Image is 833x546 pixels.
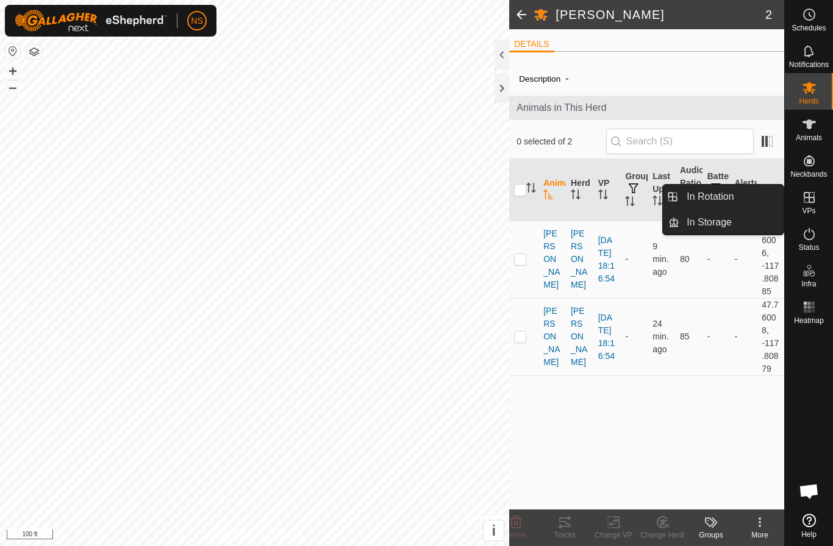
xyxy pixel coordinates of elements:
[543,305,561,369] span: [PERSON_NAME]
[620,298,648,375] td: -
[663,210,784,235] li: In Storage
[652,241,668,277] span: Oct 4, 2025 at 12:50 PM
[517,101,777,115] span: Animals in This Herd
[526,185,536,194] p-sorticon: Activate to sort
[598,191,608,201] p-sorticon: Activate to sort
[560,68,573,88] span: -
[625,198,635,208] p-sorticon: Activate to sort
[571,191,581,201] p-sorticon: Activate to sort
[785,509,833,543] a: Help
[543,227,561,291] span: [PERSON_NAME]
[5,64,20,79] button: +
[556,7,765,22] h2: [PERSON_NAME]
[598,235,615,283] a: [DATE] 18:16:54
[543,191,553,201] p-sorticon: Activate to sort
[687,215,732,230] span: In Storage
[796,134,822,141] span: Animals
[757,298,784,375] td: 47.76008, -117.80879
[540,530,589,541] div: Tracks
[589,530,638,541] div: Change VP
[794,317,824,324] span: Heatmap
[5,44,20,58] button: Reset Map
[735,530,784,541] div: More
[492,522,496,539] span: i
[801,280,816,288] span: Infra
[484,520,504,541] button: i
[792,24,826,32] span: Schedules
[5,80,20,94] button: –
[679,185,784,209] a: In Rotation
[680,254,690,264] span: 80
[506,531,527,539] span: Delete
[593,159,621,221] th: VP
[757,159,784,221] th: Location
[519,74,560,83] label: Description
[648,159,675,221] th: Last Updated
[729,221,757,298] td: -
[638,530,687,541] div: Change Herd
[687,190,734,204] span: In Rotation
[789,61,829,68] span: Notifications
[729,159,757,221] th: Alerts
[15,10,167,32] img: Gallagher Logo
[598,313,615,361] a: [DATE] 18:16:54
[703,298,730,375] td: -
[620,159,648,221] th: Groups
[517,135,606,148] span: 0 selected of 2
[509,38,554,52] li: DETAILS
[801,531,817,538] span: Help
[703,221,730,298] td: -
[679,210,784,235] a: In Storage
[571,227,588,291] div: [PERSON_NAME]
[757,221,784,298] td: 47.76006, -117.80885
[729,298,757,375] td: -
[652,319,668,354] span: Oct 4, 2025 at 12:35 PM
[703,159,730,221] th: Battery
[765,5,772,24] span: 2
[791,473,828,509] div: Open chat
[799,97,818,105] span: Herds
[790,171,827,178] span: Neckbands
[620,221,648,298] td: -
[675,159,703,221] th: Audio Ratio (%)
[538,159,566,221] th: Animal
[802,207,815,214] span: VPs
[663,185,784,209] li: In Rotation
[606,129,754,154] input: Search (S)
[652,197,662,207] p-sorticon: Activate to sort
[798,244,819,251] span: Status
[191,15,202,27] span: NS
[566,159,593,221] th: Herd
[571,305,588,369] div: [PERSON_NAME]
[680,331,690,341] span: 85
[266,530,302,541] a: Contact Us
[207,530,252,541] a: Privacy Policy
[687,530,735,541] div: Groups
[27,44,41,59] button: Map Layers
